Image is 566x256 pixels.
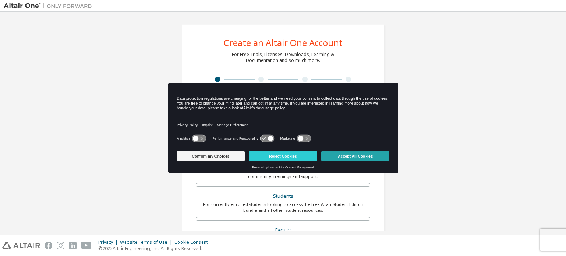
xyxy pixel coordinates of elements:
div: Website Terms of Use [120,239,174,245]
div: Privacy [98,239,120,245]
div: Faculty [200,225,366,235]
img: Altair One [4,2,96,10]
div: Create an Altair One Account [224,38,343,47]
img: instagram.svg [57,242,64,249]
img: linkedin.svg [69,242,77,249]
div: Cookie Consent [174,239,212,245]
div: For Free Trials, Licenses, Downloads, Learning & Documentation and so much more. [232,52,334,63]
div: Students [200,191,366,201]
p: © 2025 Altair Engineering, Inc. All Rights Reserved. [98,245,212,252]
img: youtube.svg [81,242,92,249]
img: altair_logo.svg [2,242,40,249]
img: facebook.svg [45,242,52,249]
div: For currently enrolled students looking to access the free Altair Student Edition bundle and all ... [200,201,366,213]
